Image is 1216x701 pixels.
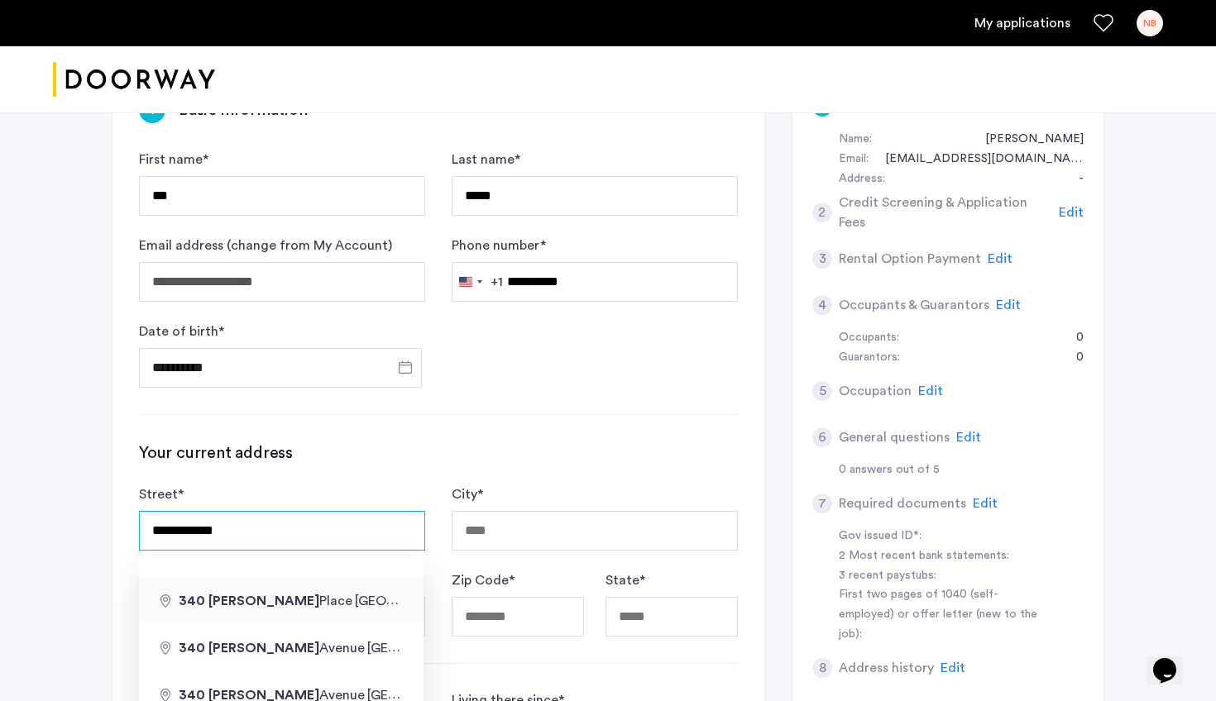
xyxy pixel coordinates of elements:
h5: Required documents [839,494,966,513]
label: Email address (change from My Account) [139,236,392,255]
div: 8 [812,658,832,678]
div: Email: [839,150,869,169]
div: 4 [812,295,832,315]
button: Open calendar [395,357,415,377]
div: NB [1137,10,1163,36]
label: Date of birth * [139,322,224,341]
label: Street * [139,484,184,504]
label: First name * [139,150,208,169]
span: Edit [1059,206,1084,219]
div: nbrown1116@gmail.com [869,150,1084,169]
label: City * [452,484,483,504]
h5: Occupation [839,381,912,401]
span: 340 [179,594,205,608]
h3: Your current address [139,441,738,465]
label: Phone number * [452,236,546,255]
span: Place [179,594,355,608]
label: Last name * [452,150,520,169]
span: Edit [956,431,981,444]
div: 2 Most recent bank statements: [839,546,1047,566]
div: Address: [839,169,885,189]
div: 6 [812,427,832,447]
h5: Credit Screening & Application Fees [839,193,1053,232]
iframe: chat widget [1147,635,1199,684]
span: [GEOGRAPHIC_DATA], [GEOGRAPHIC_DATA], [GEOGRAPHIC_DATA] [355,594,776,608]
div: 3 recent paystubs: [839,566,1047,586]
div: Guarantors: [839,348,900,368]
div: Occupants: [839,328,899,348]
h5: Address history [839,658,934,678]
div: 0 [1060,328,1084,348]
div: 0 answers out of 5 [839,460,1084,480]
div: 2 [812,203,832,222]
span: Edit [941,661,965,675]
a: Cazamio logo [53,49,215,111]
div: 7 [812,494,832,513]
label: Zip Code * [452,570,515,590]
span: Edit [918,384,943,398]
div: Nia Brown [969,130,1084,150]
span: [PERSON_NAME] [208,594,319,608]
img: logo [53,49,215,111]
span: [GEOGRAPHIC_DATA], [GEOGRAPHIC_DATA], [GEOGRAPHIC_DATA] [367,641,788,655]
span: Edit [996,298,1021,312]
span: Edit [988,252,1013,265]
h5: General questions [839,427,950,447]
div: 5 [812,381,832,401]
div: Gov issued ID*: [839,527,1047,546]
div: First two pages of 1040 (self-employed) or offer letter (new to the job): [839,585,1047,645]
div: Name: [839,130,872,150]
span: 340 [179,641,205,655]
div: 0 [1060,348,1084,368]
span: Edit [973,497,998,510]
button: Selected country [452,263,503,301]
div: - [1062,169,1084,189]
div: 3 [812,249,832,269]
a: My application [974,13,1070,33]
h5: Rental Option Payment [839,249,981,269]
a: Favorites [1094,13,1113,33]
label: State * [606,570,645,590]
h5: Occupants & Guarantors [839,295,989,315]
span: [PERSON_NAME] [208,641,319,655]
div: +1 [491,272,503,292]
span: Avenue [179,641,367,655]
